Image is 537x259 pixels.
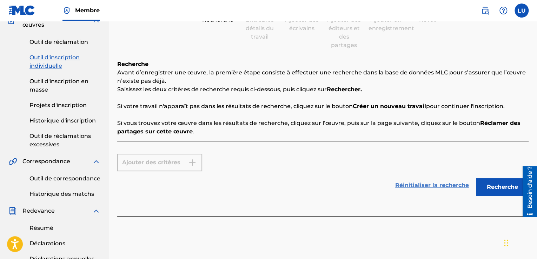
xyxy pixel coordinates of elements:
[29,190,100,198] a: Historique des matchs
[117,103,353,109] font: Si votre travail n'apparaît pas dans les résultats de recherche, cliquez sur le bouton
[515,4,529,18] div: Menu utilisateur
[29,78,88,93] font: Outil d'inscription en masse
[504,232,508,253] div: Glisser
[29,133,91,148] font: Outil de réclamations excessives
[29,54,80,69] font: Outil d'inscription individuelle
[499,6,508,15] img: aide
[517,166,537,217] iframe: Centre de ressources
[92,207,100,215] img: développer
[8,5,35,15] img: Logo du MLC
[117,120,480,126] font: Si vous trouvez votre œuvre dans les résultats de recherche, cliquez sur l’œuvre, puis sur la pag...
[395,182,469,188] font: Réinitialiser la recherche
[29,101,100,109] a: Projets d'inscription
[29,224,100,232] a: Résumé
[29,38,100,46] a: Outil de réclamation
[29,239,100,248] a: Déclarations
[29,225,53,231] font: Résumé
[8,207,17,215] img: Redevance
[117,86,327,93] font: Saisissez les deux critères de recherche requis ci-dessous, puis cliquez sur
[117,150,529,199] form: Formulaire de recherche
[502,225,537,259] div: Widget de chat
[29,39,88,45] font: Outil de réclamation
[246,16,274,40] font: Entrez les détails du travail
[92,157,100,166] img: développer
[117,69,526,84] font: Avant d’enregistrer une œuvre, la première étape consiste à effectuer une recherche dans la base ...
[193,128,194,135] font: .
[117,61,148,67] font: Recherche
[29,175,100,182] font: Outil de correspondance
[327,86,362,93] font: Rechercher.
[29,102,87,108] font: Projets d'inscription
[502,225,537,259] iframe: Widget de discussion
[29,174,100,183] a: Outil de correspondance
[481,6,489,15] img: recherche
[22,207,55,214] font: Redevance
[426,103,505,109] font: pour continuer l'inscription.
[29,53,100,70] a: Outil d'inscription individuelle
[476,178,529,196] button: Recherche
[353,103,426,109] font: Créer un nouveau travail
[487,184,518,190] font: Recherche
[75,7,100,14] font: Membre
[29,240,65,247] font: Déclarations
[29,77,100,94] a: Outil d'inscription en masse
[29,117,96,124] font: Historique d'inscription
[29,117,100,125] a: Historique d'inscription
[62,6,71,15] img: Détenteur des droits supérieurs
[22,158,70,165] font: Correspondance
[8,157,17,166] img: Correspondance
[496,4,510,18] div: Aide
[29,191,94,197] font: Historique des matchs
[478,4,492,18] a: Recherche publique
[29,132,100,149] a: Outil de réclamations excessives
